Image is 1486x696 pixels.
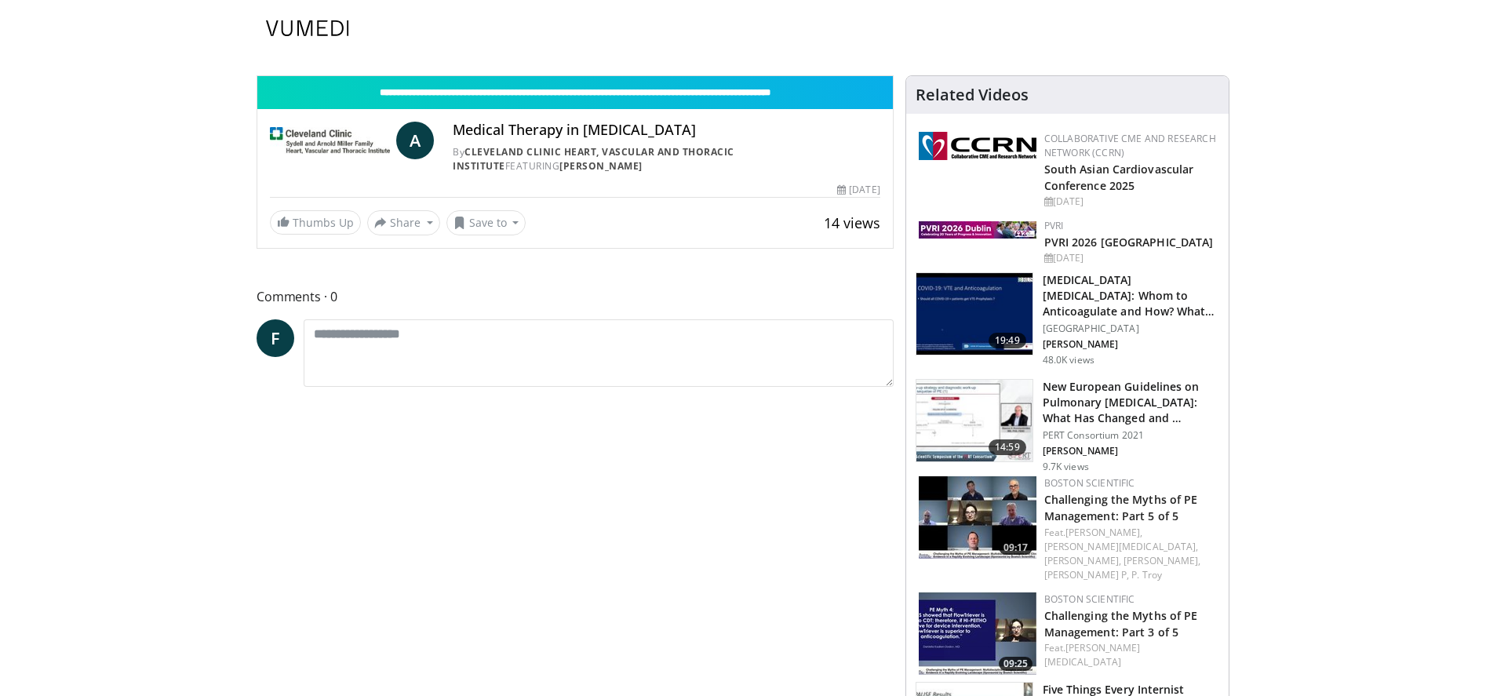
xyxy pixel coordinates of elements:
[1124,554,1200,567] a: [PERSON_NAME],
[1044,568,1130,581] a: [PERSON_NAME] P,
[396,122,434,159] a: A
[999,657,1033,671] span: 09:25
[453,122,880,139] h4: Medical Therapy in [MEDICAL_DATA]
[989,333,1026,348] span: 19:49
[1043,272,1219,319] h3: COVID-19 Coagulopathy: Whom to Anticoagulate and How? What Agents to Use for AC?
[1043,461,1089,473] p: 9.7K views
[559,159,643,173] a: [PERSON_NAME]
[270,122,390,159] img: Cleveland Clinic Heart, Vascular and Thoracic Institute
[1044,219,1064,232] a: PVRI
[1044,132,1216,159] a: Collaborative CME and Research Network (CCRN)
[270,210,361,235] a: Thumbs Up
[916,86,1029,104] h4: Related Videos
[257,319,294,357] a: F
[1131,568,1162,581] a: P. Troy
[1043,322,1219,335] p: [GEOGRAPHIC_DATA]
[916,272,1219,366] a: 19:49 [MEDICAL_DATA] [MEDICAL_DATA]: Whom to Anticoagulate and How? What Agents to… [GEOGRAPHIC_D...
[999,541,1033,555] span: 09:17
[266,20,349,36] img: VuMedi Logo
[1044,554,1121,567] a: [PERSON_NAME],
[1044,608,1198,640] a: Challenging the Myths of PE Management: Part 3 of 5
[919,476,1036,559] a: 09:17
[453,145,880,173] div: By FEATURING
[1044,195,1216,209] div: [DATE]
[1044,641,1216,669] div: Feat.
[1043,354,1094,366] p: 48.0K views
[916,273,1033,355] img: 19d6f46f-fc51-4bbe-aa3f-ab0c4992aa3b.150x105_q85_crop-smart_upscale.jpg
[1044,235,1214,250] a: PVRI 2026 [GEOGRAPHIC_DATA]
[453,145,734,173] a: Cleveland Clinic Heart, Vascular and Thoracic Institute
[824,213,880,232] span: 14 views
[919,476,1036,559] img: d3a40690-55f2-4697-9997-82bd166d25a9.150x105_q85_crop-smart_upscale.jpg
[919,221,1036,239] img: 33783847-ac93-4ca7-89f8-ccbd48ec16ca.webp.150x105_q85_autocrop_double_scale_upscale_version-0.2.jpg
[1044,492,1198,523] a: Challenging the Myths of PE Management: Part 5 of 5
[837,183,880,197] div: [DATE]
[1043,429,1219,442] p: PERT Consortium 2021
[1044,540,1199,553] a: [PERSON_NAME][MEDICAL_DATA],
[257,286,894,307] span: Comments 0
[1044,641,1141,669] a: [PERSON_NAME][MEDICAL_DATA]
[916,379,1219,473] a: 14:59 New European Guidelines on Pulmonary [MEDICAL_DATA]: What Has Changed and … PERT Consortium...
[1044,476,1135,490] a: Boston Scientific
[1043,445,1219,457] p: Stavros Konstantinides
[446,210,526,235] button: Save to
[1043,379,1219,426] h3: New European Guidelines on Pulmonary Embolism: What Has Changed and Why?
[1065,526,1142,539] a: [PERSON_NAME],
[367,210,440,235] button: Share
[919,592,1036,675] img: 82703e6a-145d-463d-93aa-0811cc9f6235.150x105_q85_crop-smart_upscale.jpg
[1043,338,1219,351] p: Shivi Jain
[1044,526,1216,582] div: Feat.
[916,380,1033,461] img: 0c0338ca-5dd8-4346-a5ad-18bcc17889a0.150x105_q85_crop-smart_upscale.jpg
[919,592,1036,675] a: 09:25
[989,439,1026,455] span: 14:59
[1044,162,1194,193] a: South Asian Cardiovascular Conference 2025
[919,132,1036,160] img: a04ee3ba-8487-4636-b0fb-5e8d268f3737.png.150x105_q85_autocrop_double_scale_upscale_version-0.2.png
[1044,251,1216,265] div: [DATE]
[1044,592,1135,606] a: Boston Scientific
